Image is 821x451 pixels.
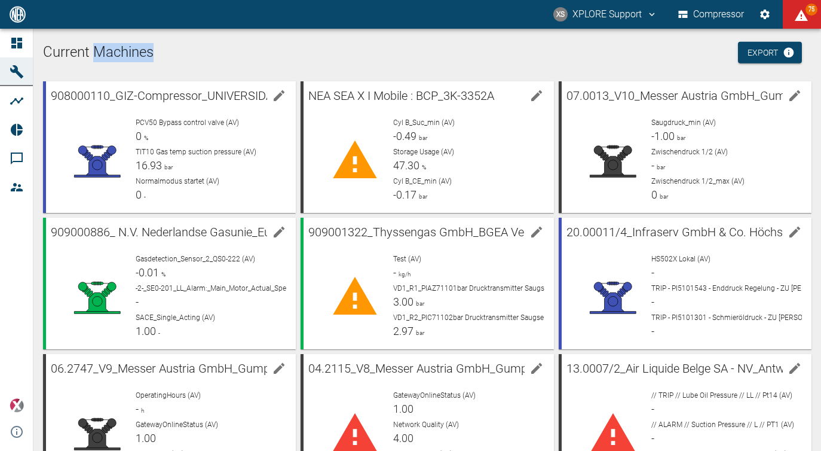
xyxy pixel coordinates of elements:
a: 20.00011/4_Infraserv GmbH & Co. Höchst [GEOGRAPHIC_DATA] (DE)_002-2000011/4edit machineHS502X Lok... [559,218,811,349]
span: - [142,193,146,200]
span: - [651,325,654,337]
button: edit machine [525,356,549,380]
span: bar [162,164,173,170]
span: Storage Usage (AV) [393,148,454,156]
span: 908000110_GIZ-Compressor_UNIVERSIDADE [GEOGRAPHIC_DATA] (BR) [51,89,428,103]
span: - [651,159,654,172]
a: 07.0013_V10_Messer Austria GmbH_Gumpoldskirchen (AT)edit machineSaugdruck_min (AV)-1.00barZwische... [559,81,811,213]
button: edit machine [525,220,549,244]
span: VD1_R2_PIC71102bar Drucktransmitter Saugseite 1. Stufe (AV) [393,313,593,322]
span: 1.00 [136,325,156,337]
span: -2-_SE0-201_LL_Alarm:_Main_Motor_Actual_Speed (AV) [136,284,309,292]
span: -0.49 [393,130,416,142]
a: 909001322_Thyssengas GmbH_BGEA Velen ([GEOGRAPHIC_DATA])edit machineTest (AV)-kg/hVD1_R1_PIAZ7110... [301,218,553,349]
span: 4.00 [393,432,413,444]
span: kg/h [396,271,411,278]
span: % [419,164,426,170]
span: Cyl B_CE_min (AV) [393,177,452,185]
span: // TRIP // Lube Oil Pressure // LL // Pt14 (AV) [651,391,792,400]
span: 1.00 [136,432,156,444]
span: bar [654,164,665,170]
span: GatewayOnlineStatus (AV) [393,391,476,400]
span: 1.00 [393,403,413,415]
span: - [651,403,654,415]
a: 909000886_ N.V. Nederlandse Gasunie_Eursinge ([GEOGRAPHIC_DATA])edit machineGasdetection_Sensor_2... [43,218,296,349]
button: edit machine [267,356,291,380]
span: -1.00 [651,130,675,142]
h1: Current Machines [43,43,811,62]
span: Test (AV) [393,255,421,263]
span: 06.2747_V9_Messer Austria GmbH_Gumpoldskirchen (AT) [51,361,354,376]
button: edit machine [783,84,807,108]
span: Zwischendruck 1/2 (AV) [651,148,728,156]
span: 0 [136,188,142,201]
div: XS [553,7,568,22]
span: 909000886_ N.V. Nederlandse Gasunie_Eursinge ([GEOGRAPHIC_DATA]) [51,225,425,239]
span: - [651,295,654,308]
span: bar [675,135,685,141]
span: Cyl B_Suc_min (AV) [393,118,455,127]
span: HS502X Lokal (AV) [651,255,710,263]
img: logo [8,6,27,22]
span: GatewayOnlineStatus (AV) [136,420,218,429]
span: -0.17 [393,188,416,201]
button: edit machine [525,84,549,108]
span: 0 [136,130,142,142]
span: 3.00 [393,295,413,308]
a: Export [738,42,802,64]
span: 909001322_Thyssengas GmbH_BGEA Velen ([GEOGRAPHIC_DATA]) [308,225,662,239]
span: // ALARM // Suction Pressure // L // PT1 (AV) [651,420,794,429]
button: edit machine [267,84,291,108]
button: Settings [754,4,776,25]
span: bar [413,330,424,336]
button: Compressor [676,4,747,25]
span: -0.01 [136,266,159,279]
a: NEA SEA X I Mobile : BCP_3K-3352Aedit machineCyl B_Suc_min (AV)-0.49barStorage Usage (AV)47.30%Cy... [301,81,553,213]
span: % [159,271,166,278]
span: Normalmodus startet (AV) [136,177,219,185]
span: - [651,432,654,444]
span: TIT10 Gas temp suction pressure (AV) [136,148,256,156]
span: bar [416,135,427,141]
span: 0 [651,188,657,201]
span: - [136,403,139,415]
span: Gasdetection_Sensor_2_QS0-222 (AV) [136,255,255,263]
button: edit machine [783,220,807,244]
span: Zwischendruck 1/2_max (AV) [651,177,745,185]
a: 908000110_GIZ-Compressor_UNIVERSIDADE [GEOGRAPHIC_DATA] (BR)edit machinePCV50 Bypass control valv... [43,81,296,213]
span: h [139,407,144,414]
button: compressors@neaxplore.com [552,4,659,25]
span: SACE_Single_Acting (AV) [136,313,215,322]
span: bar [416,193,427,200]
span: 47.30 [393,159,419,172]
span: VD1_R1_PIAZ71101bar Drucktransmitter Saugseite 1. Stufe (AV) [393,284,597,292]
span: 2.97 [393,325,413,337]
span: OperatingHours (AV) [136,391,201,400]
span: Network Quality (AV) [393,420,459,429]
span: - [393,266,396,279]
img: Xplore Logo [10,398,24,413]
span: NEA SEA X I Mobile : BCP_3K-3352A [308,89,494,103]
span: bar [657,193,668,200]
span: 04.2115_V8_Messer Austria GmbH_Gumpoldskirchen (AT) [308,361,611,376]
span: Saugdruck_min (AV) [651,118,716,127]
span: 16.93 [136,159,162,172]
span: 75 [805,4,817,16]
span: - [651,266,654,279]
button: edit machine [267,220,291,244]
span: - [156,330,160,336]
button: edit machine [783,356,807,380]
span: PCV50 Bypass control valve (AV) [136,118,239,127]
svg: Now with HF Export [783,47,795,59]
span: bar [413,300,424,307]
span: % [142,135,148,141]
span: - [136,295,139,308]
